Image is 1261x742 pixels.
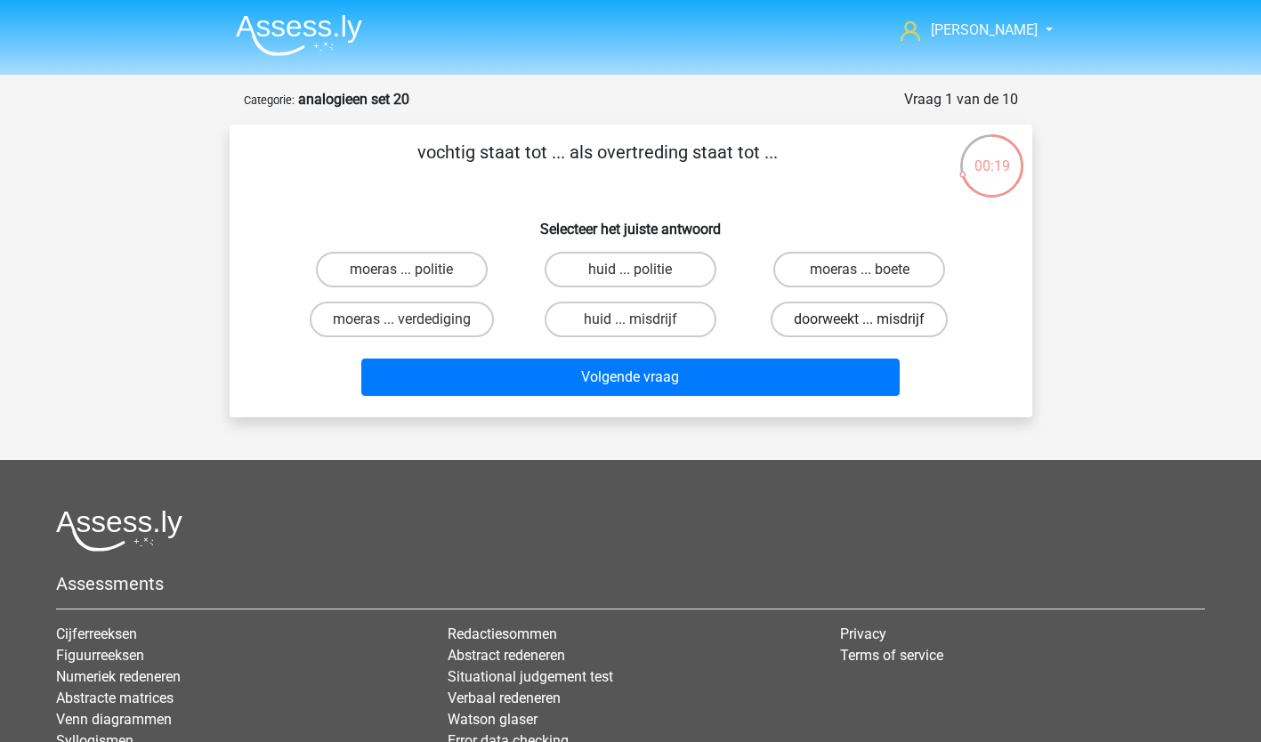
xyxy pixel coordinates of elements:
strong: analogieen set 20 [298,91,409,108]
p: vochtig staat tot ... als overtreding staat tot ... [258,139,937,192]
a: Abstracte matrices [56,690,174,706]
img: Assessly logo [56,510,182,552]
h6: Selecteer het juiste antwoord [258,206,1004,238]
img: Assessly [236,14,362,56]
small: Categorie: [244,93,295,107]
a: Numeriek redeneren [56,668,181,685]
label: moeras ... politie [316,252,488,287]
label: huid ... politie [545,252,716,287]
a: Privacy [840,625,886,642]
h5: Assessments [56,573,1205,594]
a: Venn diagrammen [56,711,172,728]
a: Redactiesommen [448,625,557,642]
span: [PERSON_NAME] [931,21,1038,38]
label: moeras ... boete [773,252,945,287]
div: Vraag 1 van de 10 [904,89,1018,110]
a: Verbaal redeneren [448,690,561,706]
a: Figuurreeksen [56,647,144,664]
a: [PERSON_NAME] [893,20,1039,41]
a: Situational judgement test [448,668,613,685]
div: 00:19 [958,133,1025,177]
a: Cijferreeksen [56,625,137,642]
a: Abstract redeneren [448,647,565,664]
a: Watson glaser [448,711,538,728]
label: doorweekt ... misdrijf [771,302,948,337]
button: Volgende vraag [361,359,900,396]
a: Terms of service [840,647,943,664]
label: huid ... misdrijf [545,302,716,337]
label: moeras ... verdediging [310,302,494,337]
